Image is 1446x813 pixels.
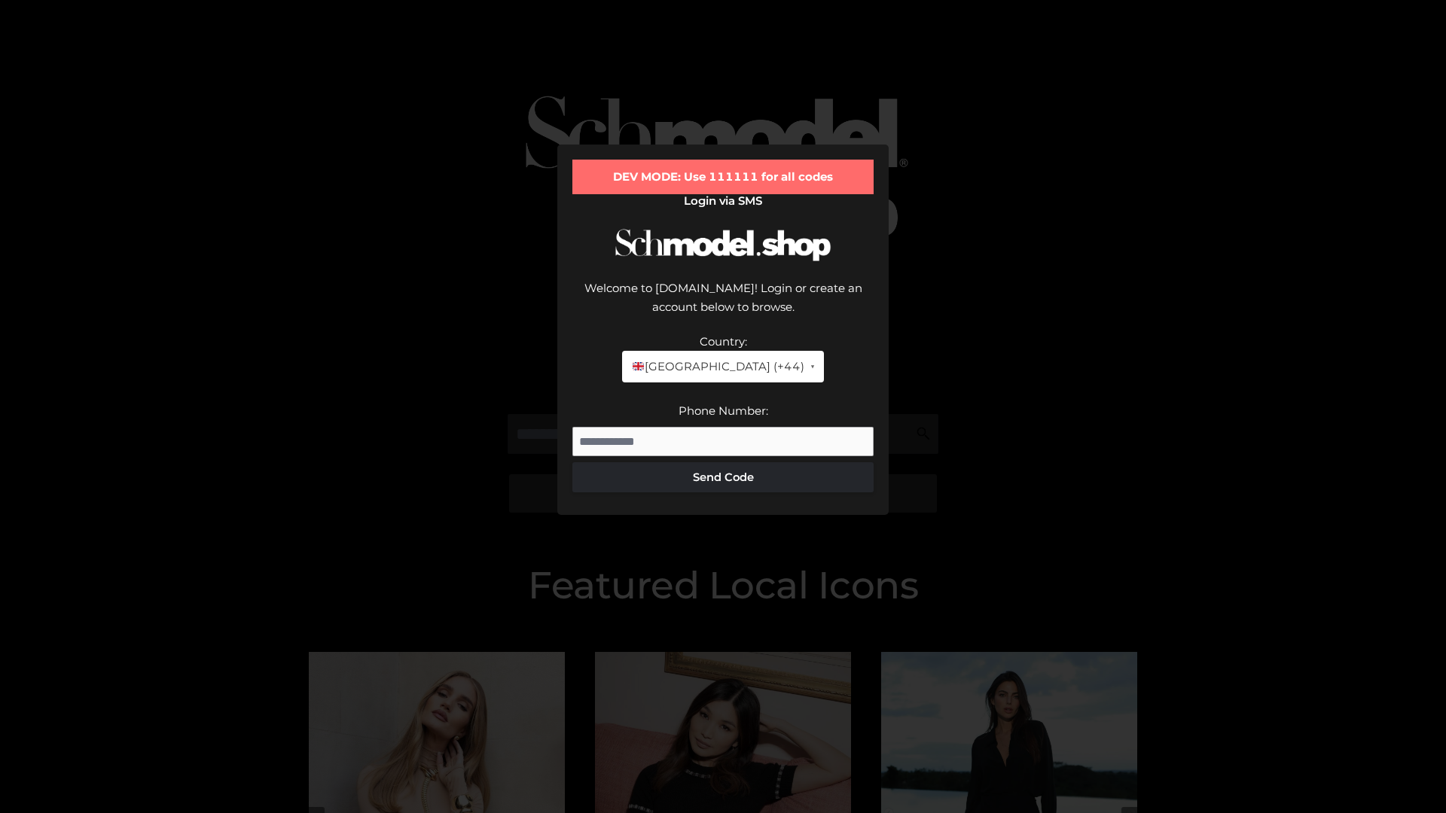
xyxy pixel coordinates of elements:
label: Phone Number: [679,403,768,418]
img: 🇬🇧 [633,361,644,372]
h2: Login via SMS [572,194,874,208]
label: Country: [700,334,747,349]
div: Welcome to [DOMAIN_NAME]! Login or create an account below to browse. [572,279,874,332]
span: [GEOGRAPHIC_DATA] (+44) [631,357,804,376]
img: Schmodel Logo [610,215,836,275]
div: DEV MODE: Use 111111 for all codes [572,160,874,194]
button: Send Code [572,462,874,492]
